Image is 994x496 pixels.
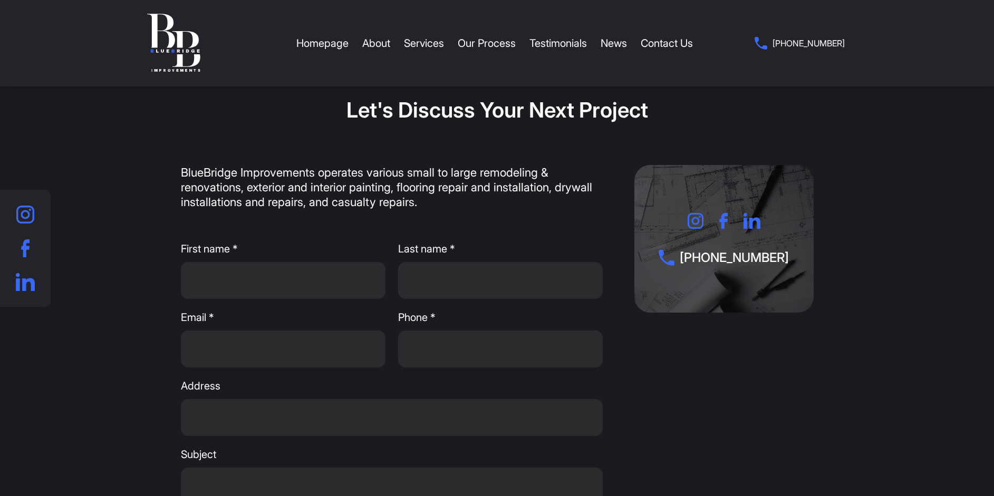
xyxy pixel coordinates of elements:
span: First name * [181,241,385,257]
span: Email * [181,309,385,325]
a: [PHONE_NUMBER] [659,250,789,266]
span: Subject [181,446,603,462]
a: Contact Us [641,27,693,59]
span: Address [181,378,603,394]
input: Email * [181,330,385,367]
a: News [601,27,627,59]
a: Our Process [458,27,516,59]
span: [PHONE_NUMBER] [773,36,845,51]
input: Last name * [398,262,603,299]
input: Phone * [398,330,603,367]
a: About [362,27,390,59]
span: Phone * [398,309,603,325]
a: Services [404,27,444,59]
span: Last name * [398,241,603,257]
input: First name * [181,262,385,299]
a: [PHONE_NUMBER] [755,36,845,51]
a: Homepage [296,27,349,59]
h2: Let's Discuss Your Next Project [149,98,845,165]
a: Testimonials [529,27,587,59]
div: BlueBridge Improvements operates various small to large remodeling & renovations, exterior and in... [181,165,603,209]
input: Address [181,399,603,436]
